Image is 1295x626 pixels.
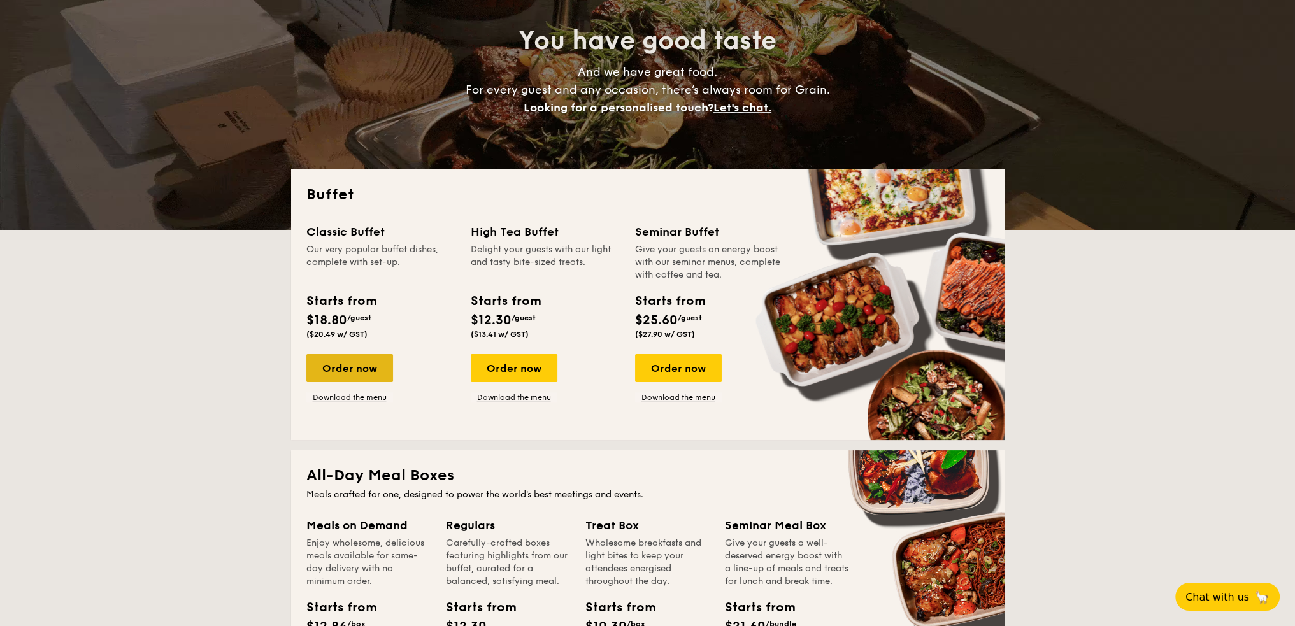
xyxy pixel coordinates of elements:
[471,223,620,241] div: High Tea Buffet
[306,292,376,311] div: Starts from
[471,313,512,328] span: $12.30
[725,598,782,617] div: Starts from
[635,330,695,339] span: ($27.90 w/ GST)
[446,598,503,617] div: Starts from
[585,537,710,588] div: Wholesome breakfasts and light bites to keep your attendees energised throughout the day.
[725,537,849,588] div: Give your guests a well-deserved energy boost with a line-up of meals and treats for lunch and br...
[306,223,455,241] div: Classic Buffet
[585,516,710,534] div: Treat Box
[635,354,722,382] div: Order now
[446,537,570,588] div: Carefully-crafted boxes featuring highlights from our buffet, curated for a balanced, satisfying ...
[1254,590,1270,604] span: 🦙
[306,330,368,339] span: ($20.49 w/ GST)
[635,292,705,311] div: Starts from
[1175,583,1280,611] button: Chat with us🦙
[466,65,830,115] span: And we have great food. For every guest and any occasion, there’s always room for Grain.
[306,488,989,501] div: Meals crafted for one, designed to power the world's best meetings and events.
[471,243,620,281] div: Delight your guests with our light and tasty bite-sized treats.
[446,516,570,534] div: Regulars
[1185,591,1249,603] span: Chat with us
[713,101,771,115] span: Let's chat.
[471,330,529,339] span: ($13.41 w/ GST)
[471,354,557,382] div: Order now
[635,243,784,281] div: Give your guests an energy boost with our seminar menus, complete with coffee and tea.
[306,516,431,534] div: Meals on Demand
[306,537,431,588] div: Enjoy wholesome, delicious meals available for same-day delivery with no minimum order.
[519,25,776,56] span: You have good taste
[524,101,713,115] span: Looking for a personalised touch?
[635,223,784,241] div: Seminar Buffet
[306,313,347,328] span: $18.80
[306,466,989,486] h2: All-Day Meal Boxes
[306,185,989,205] h2: Buffet
[585,598,643,617] div: Starts from
[635,313,678,328] span: $25.60
[347,313,371,322] span: /guest
[306,598,364,617] div: Starts from
[306,243,455,281] div: Our very popular buffet dishes, complete with set-up.
[512,313,536,322] span: /guest
[725,516,849,534] div: Seminar Meal Box
[678,313,702,322] span: /guest
[306,392,393,402] a: Download the menu
[471,392,557,402] a: Download the menu
[635,392,722,402] a: Download the menu
[471,292,540,311] div: Starts from
[306,354,393,382] div: Order now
